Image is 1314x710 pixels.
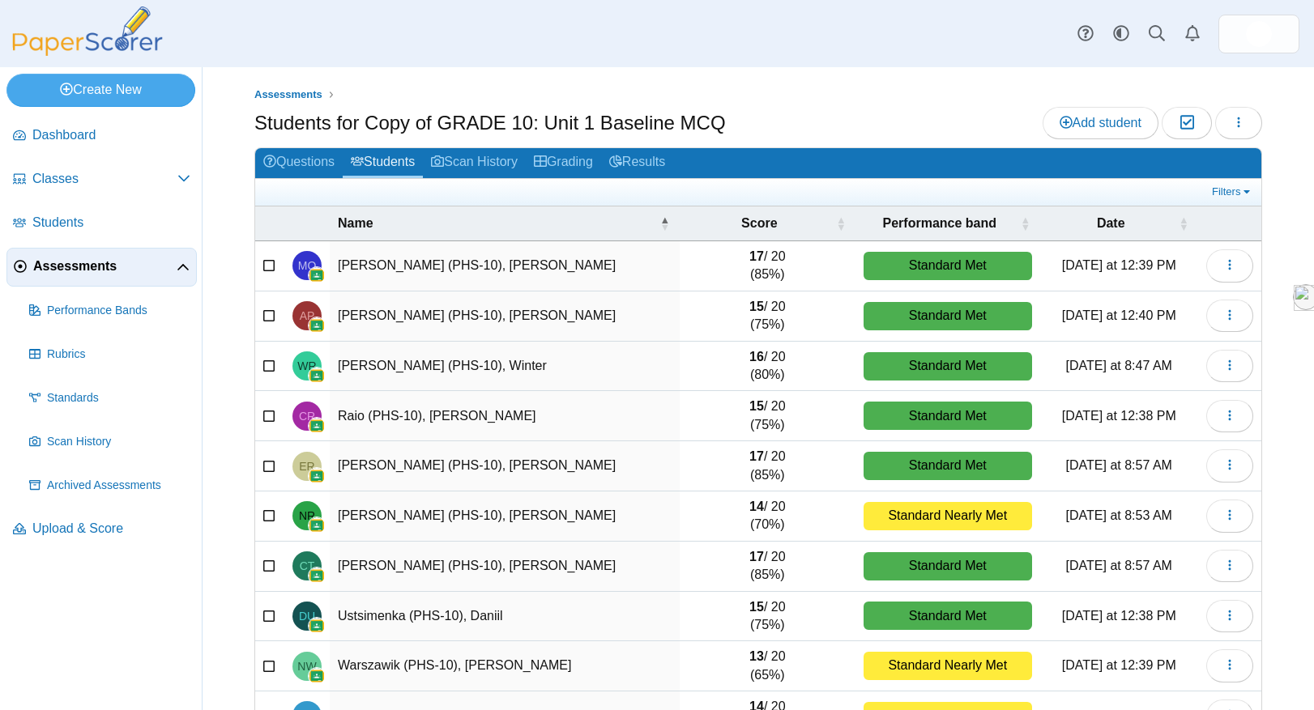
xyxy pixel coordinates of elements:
span: Date [1097,216,1125,230]
time: [DATE] at 12:39 PM [1062,258,1176,272]
td: [PERSON_NAME] (PHS-10), [PERSON_NAME] [330,241,680,291]
b: 15 [749,399,764,413]
span: Name [338,216,373,230]
span: Students [32,214,190,232]
b: 17 [749,449,764,463]
span: Nicholas Ruffini (PHS-10) [299,510,315,521]
a: Students [6,204,197,243]
td: / 20 (75%) [680,592,855,642]
span: Classes [32,170,177,188]
time: [DATE] at 12:38 PM [1062,609,1176,623]
a: Rubrics [23,335,197,374]
a: Alerts [1175,16,1210,52]
span: Dashboard [32,126,190,144]
img: googleClassroom-logo.png [309,368,325,384]
a: Upload & Score [6,510,197,549]
td: [PERSON_NAME] (PHS-10), [PERSON_NAME] [330,291,680,342]
td: [PERSON_NAME] (PHS-10), [PERSON_NAME] [330,491,680,542]
time: [DATE] at 8:53 AM [1066,508,1172,522]
div: Standard Met [864,352,1032,381]
span: Add student [1060,116,1141,130]
td: / 20 (70%) [680,491,855,542]
span: Assessments [254,88,322,100]
time: [DATE] at 8:57 AM [1066,559,1172,572]
time: [DATE] at 8:57 AM [1066,458,1172,472]
span: Performance band [883,216,996,230]
span: Matthew Orzol (PHS-10) [298,260,317,271]
span: Date : Activate to sort [1179,206,1188,240]
img: googleClassroom-logo.png [309,267,325,283]
td: / 20 (65%) [680,641,855,691]
span: Standards [47,390,190,406]
a: Questions [255,148,343,178]
a: Results [601,148,673,178]
a: Filters [1208,184,1257,200]
span: Performance Bands [47,303,190,319]
span: Evan Rodriguez (PHS-10) [299,461,314,472]
b: 17 [749,550,764,563]
td: / 20 (75%) [680,291,855,342]
div: Standard Nearly Met [864,652,1032,680]
span: Natalia Warszawik (PHS-10) [297,661,316,672]
td: [PERSON_NAME] (PHS-10), [PERSON_NAME] [330,542,680,592]
div: Standard Met [864,402,1032,430]
a: PaperScorer [6,45,169,58]
td: [PERSON_NAME] (PHS-10), [PERSON_NAME] [330,441,680,491]
div: Standard Met [864,302,1032,330]
span: Performance band : Activate to sort [1021,206,1030,240]
span: Name : Activate to invert sorting [660,206,670,240]
td: Raio (PHS-10), [PERSON_NAME] [330,391,680,441]
a: Students [343,148,423,178]
b: 15 [749,600,764,614]
a: Dashboard [6,117,197,155]
time: [DATE] at 12:38 PM [1062,409,1176,423]
a: ps.aVEBcgCxQUDAswXp [1218,15,1299,53]
td: [PERSON_NAME] (PHS-10), Winter [330,342,680,392]
div: Standard Met [864,252,1032,280]
b: 13 [749,649,764,663]
span: Courtney Thorpe (PHS-10) [300,560,315,572]
div: Standard Met [864,452,1032,480]
span: Winter Raboin (PHS-10) [297,360,316,372]
a: Standards [23,379,197,418]
b: 17 [749,249,764,263]
span: Archived Assessments [47,478,190,494]
a: Scan History [23,423,197,461]
img: ps.aVEBcgCxQUDAswXp [1246,21,1272,47]
span: Score [741,216,777,230]
a: Classes [6,160,197,199]
span: Rubrics [47,346,190,363]
div: Standard Nearly Met [864,502,1032,530]
td: / 20 (80%) [680,342,855,392]
a: Assessments [250,85,326,105]
div: Standard Met [864,552,1032,580]
span: Upload & Score [32,520,190,538]
span: Chloe Raio (PHS-10) [299,410,315,422]
span: Scan History [47,434,190,450]
b: 15 [749,300,764,313]
td: Warszawik (PHS-10), [PERSON_NAME] [330,641,680,691]
b: 16 [749,350,764,364]
time: [DATE] at 12:39 PM [1062,658,1176,672]
time: [DATE] at 8:47 AM [1066,359,1172,372]
span: Daniil Ustsimenka (PHS-10) [299,610,315,622]
a: Archived Assessments [23,466,197,505]
td: / 20 (75%) [680,391,855,441]
img: PaperScorer [6,6,169,56]
td: / 20 (85%) [680,441,855,491]
img: googleClassroom-logo.png [309,517,325,534]
a: Add student [1043,107,1158,139]
img: googleClassroom-logo.png [309,468,325,484]
h1: Students for Copy of GRADE 10: Unit 1 Baseline MCQ [254,109,726,137]
img: googleClassroom-logo.png [309,568,325,584]
span: Score : Activate to sort [836,206,846,240]
a: Grading [526,148,601,178]
a: Scan History [423,148,526,178]
img: googleClassroom-logo.png [309,618,325,634]
span: Kevin Levesque [1246,21,1272,47]
b: 14 [749,500,764,513]
a: Assessments [6,248,197,287]
td: / 20 (85%) [680,241,855,291]
img: googleClassroom-logo.png [309,668,325,684]
img: googleClassroom-logo.png [309,418,325,434]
